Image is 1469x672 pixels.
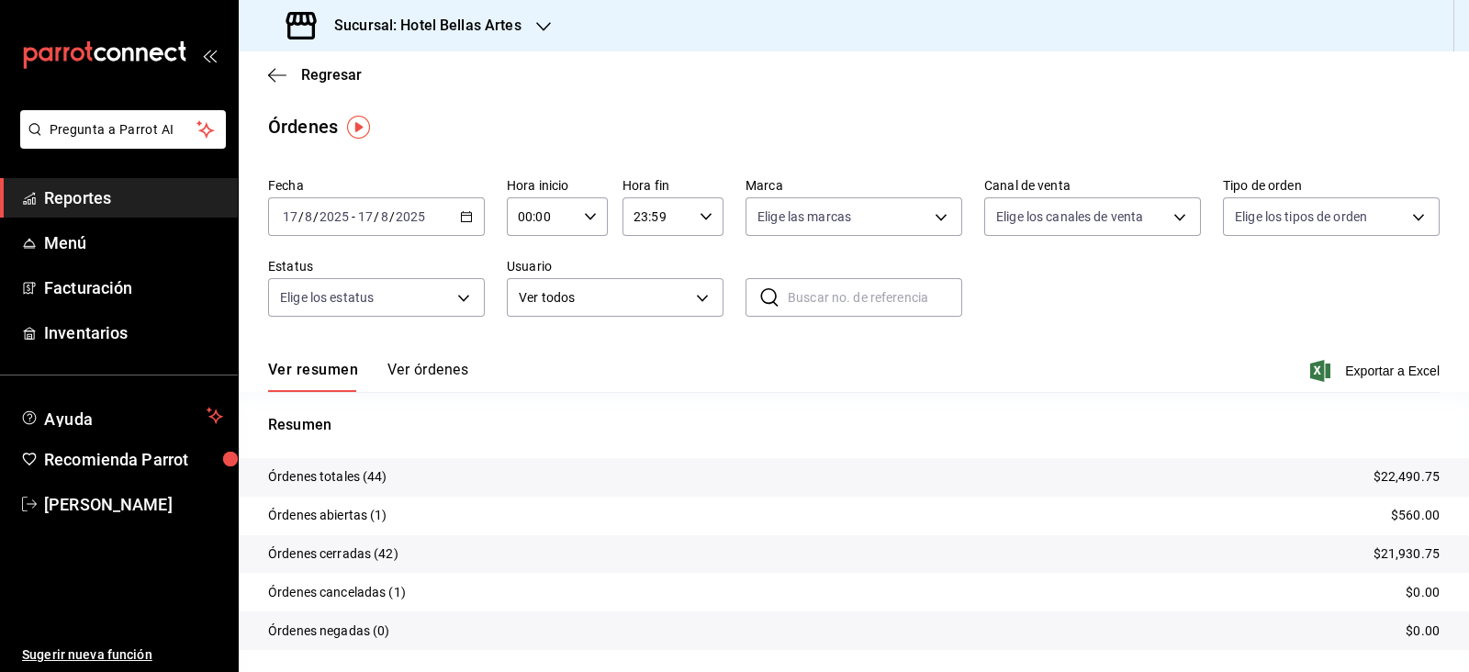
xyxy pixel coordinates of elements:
span: / [298,209,304,224]
button: Ver resumen [268,361,358,392]
label: Hora inicio [507,179,608,192]
input: ---- [319,209,350,224]
p: $21,930.75 [1374,544,1440,564]
input: -- [282,209,298,224]
span: Regresar [301,66,362,84]
input: -- [357,209,374,224]
label: Tipo de orden [1223,179,1440,192]
input: -- [380,209,389,224]
label: Usuario [507,260,723,273]
span: Facturación [44,275,223,300]
label: Canal de venta [984,179,1201,192]
span: Pregunta a Parrot AI [50,120,197,140]
p: Órdenes abiertas (1) [268,506,387,525]
span: / [313,209,319,224]
span: [PERSON_NAME] [44,492,223,517]
span: Ayuda [44,405,199,427]
span: Reportes [44,185,223,210]
p: Órdenes canceladas (1) [268,583,406,602]
div: Órdenes [268,113,338,140]
span: Elige las marcas [757,207,851,226]
button: Regresar [268,66,362,84]
p: $560.00 [1391,506,1440,525]
p: $22,490.75 [1374,467,1440,487]
span: / [389,209,395,224]
p: $0.00 [1406,622,1440,641]
p: $0.00 [1406,583,1440,602]
button: Ver órdenes [387,361,468,392]
p: Órdenes negadas (0) [268,622,390,641]
span: - [352,209,355,224]
button: Exportar a Excel [1314,360,1440,382]
input: ---- [395,209,426,224]
p: Órdenes totales (44) [268,467,387,487]
input: Buscar no. de referencia [788,279,962,316]
p: Órdenes cerradas (42) [268,544,398,564]
span: Recomienda Parrot [44,447,223,472]
span: Elige los estatus [280,288,374,307]
div: navigation tabs [268,361,468,392]
button: Pregunta a Parrot AI [20,110,226,149]
span: Ver todos [519,288,690,308]
p: Resumen [268,414,1440,436]
label: Fecha [268,179,485,192]
img: Tooltip marker [347,116,370,139]
span: Elige los tipos de orden [1235,207,1367,226]
label: Estatus [268,260,485,273]
button: open_drawer_menu [202,48,217,62]
span: Elige los canales de venta [996,207,1143,226]
input: -- [304,209,313,224]
span: Inventarios [44,320,223,345]
label: Marca [746,179,962,192]
a: Pregunta a Parrot AI [13,133,226,152]
span: Menú [44,230,223,255]
label: Hora fin [622,179,723,192]
h3: Sucursal: Hotel Bellas Artes [320,15,521,37]
span: Sugerir nueva función [22,645,223,665]
span: / [374,209,379,224]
